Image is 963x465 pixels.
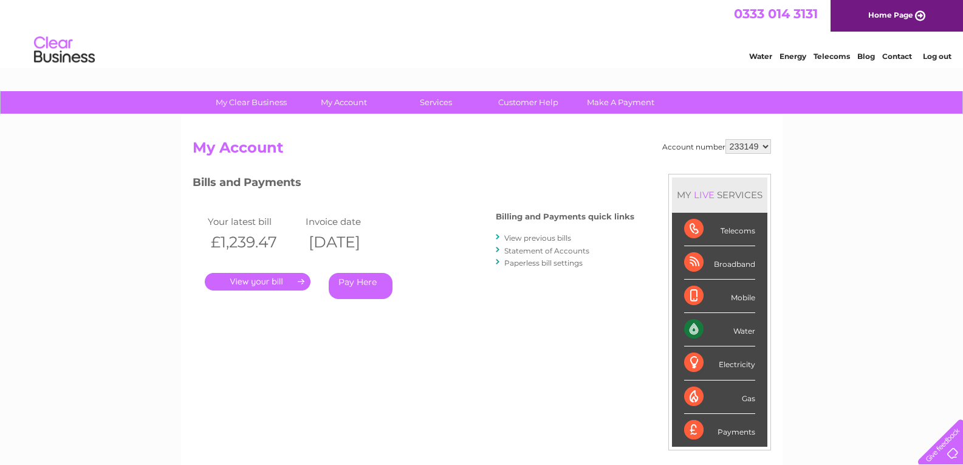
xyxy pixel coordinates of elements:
[882,52,912,61] a: Contact
[303,230,400,255] th: [DATE]
[205,273,310,291] a: .
[201,91,301,114] a: My Clear Business
[684,381,755,414] div: Gas
[205,230,303,255] th: £1,239.47
[193,139,771,162] h2: My Account
[303,213,400,230] td: Invoice date
[857,52,875,61] a: Blog
[195,7,769,59] div: Clear Business is a trading name of Verastar Limited (registered in [GEOGRAPHIC_DATA] No. 3667643...
[662,139,771,154] div: Account number
[684,346,755,380] div: Electricity
[734,6,818,21] a: 0333 014 3131
[504,258,583,267] a: Paperless bill settings
[478,91,578,114] a: Customer Help
[684,213,755,246] div: Telecoms
[571,91,671,114] a: Make A Payment
[684,313,755,346] div: Water
[496,212,634,221] h4: Billing and Payments quick links
[672,177,767,212] div: MY SERVICES
[293,91,394,114] a: My Account
[684,280,755,313] div: Mobile
[205,213,303,230] td: Your latest bill
[329,273,392,299] a: Pay Here
[33,32,95,69] img: logo.png
[386,91,486,114] a: Services
[691,189,717,201] div: LIVE
[923,52,951,61] a: Log out
[504,233,571,243] a: View previous bills
[504,246,589,255] a: Statement of Accounts
[684,246,755,280] div: Broadband
[814,52,850,61] a: Telecoms
[749,52,772,61] a: Water
[684,414,755,447] div: Payments
[780,52,806,61] a: Energy
[193,174,634,195] h3: Bills and Payments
